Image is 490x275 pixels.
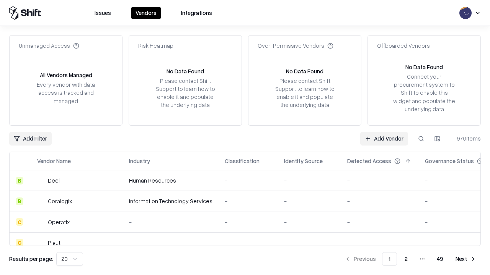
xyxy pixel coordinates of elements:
[347,239,413,247] div: -
[399,252,414,266] button: 2
[37,197,45,205] img: Coralogix
[347,176,413,184] div: -
[347,157,391,165] div: Detected Access
[9,132,52,146] button: Add Filter
[451,252,481,266] button: Next
[154,77,217,109] div: Please contact Shift Support to learn how to enable it and populate the underlying data
[48,176,60,184] div: Deel
[382,252,397,266] button: 1
[90,7,116,19] button: Issues
[167,67,204,75] div: No Data Found
[19,42,79,50] div: Unmanaged Access
[37,239,45,246] img: Plauti
[347,218,413,226] div: -
[431,252,449,266] button: 49
[347,197,413,205] div: -
[34,81,98,105] div: Every vendor with data access is tracked and managed
[9,255,53,263] p: Results per page:
[225,239,272,247] div: -
[284,239,335,247] div: -
[131,7,161,19] button: Vendors
[284,197,335,205] div: -
[48,239,62,247] div: Plauti
[176,7,217,19] button: Integrations
[16,218,23,226] div: C
[225,197,272,205] div: -
[284,176,335,184] div: -
[225,218,272,226] div: -
[377,42,430,50] div: Offboarded Vendors
[37,157,71,165] div: Vendor Name
[37,218,45,226] img: Operatix
[40,71,92,79] div: All Vendors Managed
[286,67,323,75] div: No Data Found
[225,176,272,184] div: -
[284,157,323,165] div: Identity Source
[16,177,23,184] div: B
[425,157,474,165] div: Governance Status
[450,134,481,142] div: 970 items
[129,157,150,165] div: Industry
[16,239,23,246] div: C
[258,42,333,50] div: Over-Permissive Vendors
[284,218,335,226] div: -
[129,197,212,205] div: Information Technology Services
[48,197,72,205] div: Coralogix
[129,239,212,247] div: -
[273,77,336,109] div: Please contact Shift Support to learn how to enable it and populate the underlying data
[225,157,260,165] div: Classification
[392,73,456,113] div: Connect your procurement system to Shift to enable this widget and populate the underlying data
[16,197,23,205] div: B
[360,132,408,146] a: Add Vendor
[48,218,70,226] div: Operatix
[138,42,173,50] div: Risk Heatmap
[37,177,45,184] img: Deel
[340,252,481,266] nav: pagination
[129,218,212,226] div: -
[129,176,212,184] div: Human Resources
[405,63,443,71] div: No Data Found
